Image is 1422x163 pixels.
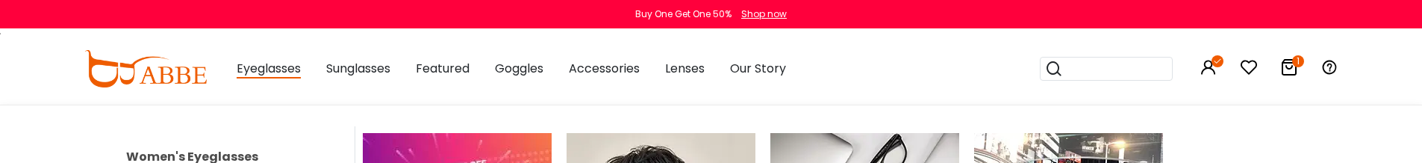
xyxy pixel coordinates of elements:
a: 1 [1280,61,1298,79]
span: Goggles [495,60,543,77]
div: Shop now [741,7,787,21]
span: Sunglasses [326,60,390,77]
div: Buy One Get One 50% [635,7,732,21]
span: Lenses [665,60,705,77]
a: Shop now [734,7,787,20]
img: abbeglasses.com [84,50,207,87]
i: 1 [1292,55,1304,67]
span: Featured [416,60,470,77]
span: Accessories [569,60,640,77]
span: Our Story [730,60,786,77]
span: Eyeglasses [237,60,301,79]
